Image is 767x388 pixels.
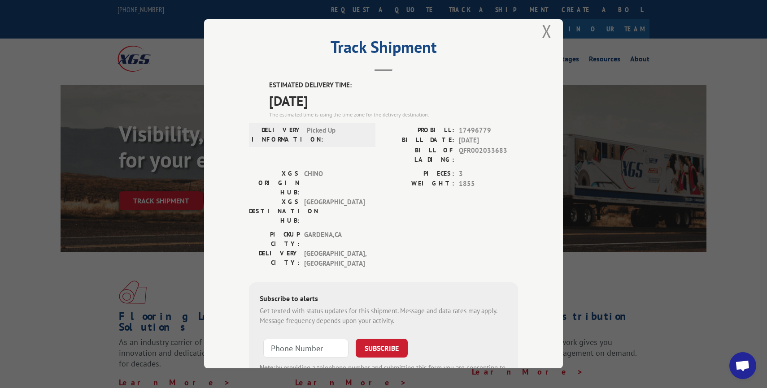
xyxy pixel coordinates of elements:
[304,169,365,197] span: CHINO
[249,41,518,58] h2: Track Shipment
[249,230,300,249] label: PICKUP CITY:
[252,125,302,144] label: DELIVERY INFORMATION:
[459,146,518,164] span: QFR002033683
[249,249,300,269] label: DELIVERY CITY:
[383,146,454,164] label: BILL OF LADING:
[269,111,518,119] div: The estimated time is using the time zone for the delivery destination.
[269,80,518,91] label: ESTIMATED DELIVERY TIME:
[269,91,518,111] span: [DATE]
[249,169,300,197] label: XGS ORIGIN HUB:
[383,135,454,146] label: BILL DATE:
[459,179,518,189] span: 1855
[307,125,367,144] span: Picked Up
[356,339,408,358] button: SUBSCRIBE
[383,125,454,136] label: PROBILL:
[304,249,365,269] span: [GEOGRAPHIC_DATA] , [GEOGRAPHIC_DATA]
[729,352,756,379] div: Open chat
[249,197,300,225] label: XGS DESTINATION HUB:
[383,169,454,179] label: PIECES:
[304,197,365,225] span: [GEOGRAPHIC_DATA]
[260,293,507,306] div: Subscribe to alerts
[459,125,518,136] span: 17496779
[304,230,365,249] span: GARDENA , CA
[260,363,275,372] strong: Note:
[260,306,507,326] div: Get texted with status updates for this shipment. Message and data rates may apply. Message frequ...
[459,135,518,146] span: [DATE]
[542,19,552,43] button: Close modal
[459,169,518,179] span: 3
[383,179,454,189] label: WEIGHT:
[263,339,349,358] input: Phone Number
